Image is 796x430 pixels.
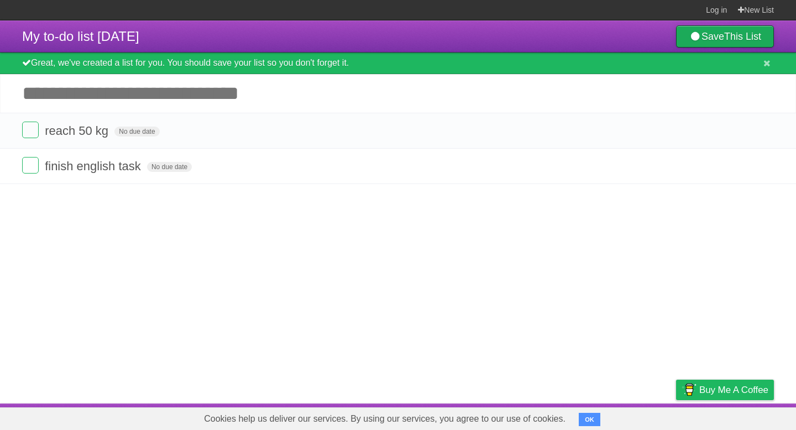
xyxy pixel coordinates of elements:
a: SaveThis List [676,25,774,48]
a: Terms [624,406,648,427]
span: reach 50 kg [45,124,111,138]
img: Buy me a coffee [682,380,696,399]
span: No due date [114,127,159,137]
a: Suggest a feature [704,406,774,427]
a: Developers [565,406,610,427]
a: Privacy [662,406,690,427]
span: Buy me a coffee [699,380,768,400]
label: Done [22,157,39,174]
span: finish english task [45,159,144,173]
span: My to-do list [DATE] [22,29,139,44]
a: Buy me a coffee [676,380,774,400]
b: This List [724,31,761,42]
span: No due date [147,162,192,172]
label: Done [22,122,39,138]
span: Cookies help us deliver our services. By using our services, you agree to our use of cookies. [193,408,577,430]
a: About [529,406,552,427]
button: OK [579,413,600,426]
